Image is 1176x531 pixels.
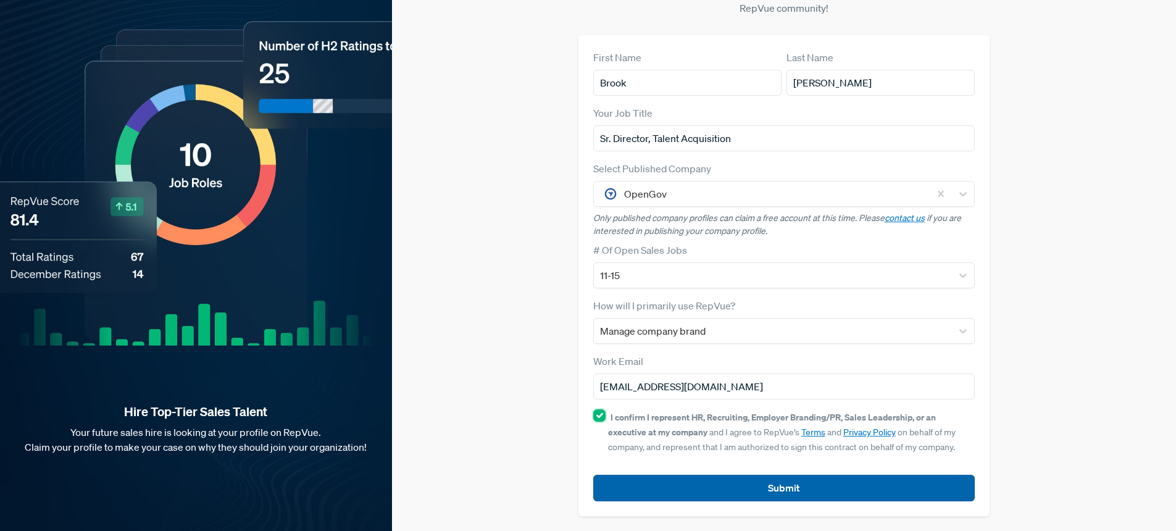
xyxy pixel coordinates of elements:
span: and I agree to RepVue’s and on behalf of my company, and represent that I am authorized to sign t... [608,412,956,453]
input: Last Name [786,70,975,96]
label: Select Published Company [593,161,711,176]
a: contact us [885,212,925,224]
p: Only published company profiles can claim a free account at this time. Please if you are interest... [593,212,975,238]
input: Title [593,125,975,151]
label: How will I primarily use RepVue? [593,298,735,313]
label: Work Email [593,354,643,369]
strong: Hire Top-Tier Sales Talent [20,404,372,420]
label: First Name [593,50,641,65]
img: OpenGov [603,186,618,201]
a: Privacy Policy [843,427,896,438]
input: First Name [593,70,782,96]
strong: I confirm I represent HR, Recruiting, Employer Branding/PR, Sales Leadership, or an executive at ... [608,411,936,438]
label: # Of Open Sales Jobs [593,243,687,257]
input: Email [593,374,975,399]
button: Submit [593,475,975,501]
label: Last Name [786,50,833,65]
label: Your Job Title [593,106,653,120]
a: Terms [801,427,825,438]
p: Your future sales hire is looking at your profile on RepVue. Claim your profile to make your case... [20,425,372,454]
